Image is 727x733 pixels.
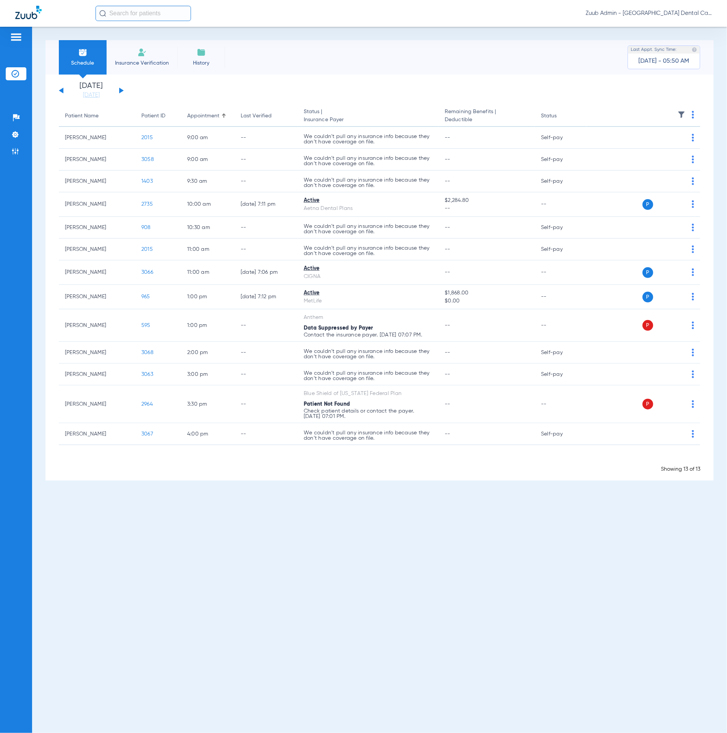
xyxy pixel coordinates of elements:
th: Remaining Benefits | [439,106,535,127]
img: group-dot-blue.svg [692,268,694,276]
input: Search for patients [96,6,191,21]
div: Last Verified [241,112,272,120]
div: Active [304,197,432,205]
span: -- [445,179,450,184]
td: [DATE] 7:11 PM [235,192,298,217]
div: Anthem [304,314,432,322]
div: Patient ID [141,112,175,120]
td: [PERSON_NAME] [59,309,135,342]
td: -- [235,342,298,364]
td: [PERSON_NAME] [59,217,135,239]
img: group-dot-blue.svg [692,224,694,231]
td: [PERSON_NAME] [59,239,135,260]
img: hamburger-icon [10,33,22,42]
p: We couldn’t pull any insurance info because they don’t have coverage on file. [304,156,432,166]
span: -- [445,225,450,230]
td: 4:00 PM [181,423,235,445]
span: 2964 [141,401,153,407]
span: -- [445,205,529,213]
span: 1403 [141,179,153,184]
td: Self-pay [535,127,586,149]
img: group-dot-blue.svg [692,322,694,329]
span: 2015 [141,135,153,140]
td: -- [235,364,298,385]
td: [PERSON_NAME] [59,149,135,171]
td: -- [235,423,298,445]
span: P [643,267,653,278]
img: Schedule [78,48,87,57]
img: group-dot-blue.svg [692,134,694,141]
td: [PERSON_NAME] [59,342,135,364]
td: [DATE] 7:06 PM [235,260,298,285]
div: CIGNA [304,273,432,281]
div: Active [304,289,432,297]
a: [DATE] [68,91,114,99]
p: Check patient details or contact the payer. [DATE] 07:01 PM. [304,408,432,419]
span: $2,284.80 [445,197,529,205]
img: group-dot-blue.svg [692,111,694,119]
td: Self-pay [535,149,586,171]
td: 3:00 PM [181,364,235,385]
img: History [197,48,206,57]
td: [PERSON_NAME] [59,385,135,423]
span: -- [445,135,450,140]
span: $0.00 [445,297,529,305]
div: Last Verified [241,112,291,120]
img: group-dot-blue.svg [692,371,694,378]
span: 2735 [141,202,153,207]
div: Appointment [187,112,219,120]
td: [PERSON_NAME] [59,127,135,149]
img: group-dot-blue.svg [692,430,694,438]
img: filter.svg [678,111,685,119]
div: Patient ID [141,112,165,120]
td: 11:00 AM [181,239,235,260]
img: group-dot-blue.svg [692,245,694,253]
div: Active [304,265,432,273]
td: Self-pay [535,342,586,364]
td: Self-pay [535,217,586,239]
span: Schedule [65,59,101,67]
span: 3066 [141,270,153,275]
span: -- [445,401,450,407]
p: We couldn’t pull any insurance info because they don’t have coverage on file. [304,177,432,188]
img: group-dot-blue.svg [692,400,694,408]
span: P [643,399,653,410]
img: Manual Insurance Verification [138,48,147,57]
td: -- [535,260,586,285]
span: Deductible [445,116,529,124]
span: -- [445,431,450,437]
img: Zuub Logo [15,6,42,19]
span: 3063 [141,372,153,377]
td: -- [235,385,298,423]
span: 3067 [141,431,153,437]
span: [DATE] - 05:50 AM [639,57,690,65]
span: Zuub Admin - [GEOGRAPHIC_DATA] Dental Care [586,10,712,17]
td: -- [235,149,298,171]
td: 11:00 AM [181,260,235,285]
span: $1,868.00 [445,289,529,297]
span: -- [445,157,450,162]
td: Self-pay [535,423,586,445]
span: Data Suppressed by Payer [304,325,373,331]
td: [PERSON_NAME] [59,285,135,309]
img: Search Icon [99,10,106,17]
td: 9:30 AM [181,171,235,192]
td: 10:30 AM [181,217,235,239]
span: 3058 [141,157,154,162]
p: We couldn’t pull any insurance info because they don’t have coverage on file. [304,134,432,145]
span: 3068 [141,350,154,355]
span: Last Appt. Sync Time: [631,46,677,54]
td: 1:00 PM [181,309,235,342]
div: Patient Name [65,112,99,120]
td: Self-pay [535,171,586,192]
td: [PERSON_NAME] [59,423,135,445]
span: History [183,59,219,67]
img: group-dot-blue.svg [692,200,694,208]
span: 2015 [141,247,153,252]
td: 2:00 PM [181,342,235,364]
span: P [643,199,653,210]
span: P [643,292,653,302]
span: 595 [141,323,151,328]
td: [PERSON_NAME] [59,260,135,285]
span: Patient Not Found [304,401,350,407]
